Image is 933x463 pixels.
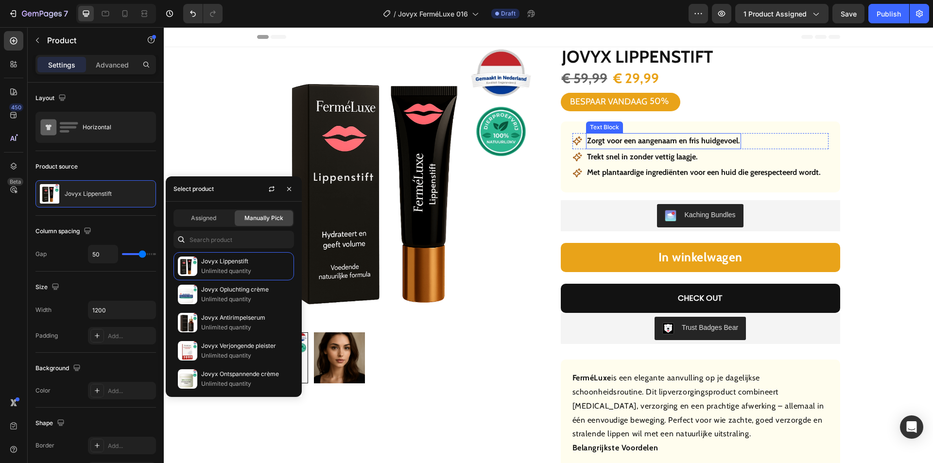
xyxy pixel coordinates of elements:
div: Select product [173,185,214,193]
p: Jovyx Opluchting crème [201,285,290,294]
button: 1 product assigned [735,4,829,23]
p: Unlimited quantity [201,294,290,304]
p: Jovyx Lippenstift [201,257,290,266]
p: Jovyx Antirimpelserum [201,313,290,323]
strong: Met plantaardige ingrediënten voor een huid die gerespecteerd wordt. [423,140,657,150]
img: collections [178,369,197,389]
img: collections [178,285,197,304]
div: Publish [877,9,901,19]
p: Unlimited quantity [201,379,290,389]
strong: FerméLuxe [409,346,448,355]
button: <strong>In winkelwagen</strong> [397,216,676,245]
p: Settings [48,60,75,70]
img: KachingBundles.png [501,183,513,194]
p: Trekt snel in zonder vettig laagje. [423,123,534,137]
div: Trust Badges Bear [518,295,574,306]
span: Save [841,10,857,18]
div: Width [35,306,52,314]
p: Advanced [96,60,129,70]
div: Product source [35,162,78,171]
div: Column spacing [35,225,93,238]
span: / [394,9,396,19]
button: CHECK OUT [397,257,676,286]
strong: Belangrijkste Voordelen [409,416,495,425]
button: Kaching Bundles [493,177,579,200]
strong: Zorgt voor een aangenaam en fris huidgevoel. [423,109,576,118]
input: Auto [88,245,118,263]
img: CLDR_q6erfwCEAE=.png [499,295,510,307]
span: Manually Pick [244,214,283,223]
img: collections [178,313,197,332]
div: BESPAAR VANDAAG [405,68,485,82]
input: Search in Settings & Advanced [173,231,294,248]
strong: In winkelwagen [495,221,579,240]
p: Unlimited quantity [201,323,290,332]
p: Unlimited quantity [201,266,290,276]
div: Padding [35,331,58,340]
div: CHECK OUT [514,264,559,278]
iframe: Design area [164,27,933,463]
div: Kaching Bundles [520,183,571,193]
div: Color [35,386,51,395]
div: € 29,99 [449,41,496,61]
p: Unlimited quantity [201,351,290,360]
img: collections [178,341,197,360]
div: Gap [35,250,47,258]
p: 7 [64,8,68,19]
div: 450 [9,103,23,111]
p: Product [47,34,130,46]
div: Border [35,441,54,450]
div: Add... [108,442,154,450]
div: Size [35,281,61,294]
div: Add... [108,332,154,341]
span: Draft [501,9,516,18]
span: 1 product assigned [743,9,807,19]
div: Open Intercom Messenger [900,415,923,439]
button: 7 [4,4,72,23]
p: is een elegante aanvulling op je dagelijkse schoonheidsroutine. Dit lipverzorgingsproduct combine... [409,346,660,411]
div: € 59,99 [397,41,445,61]
div: 50% [485,68,506,81]
span: Jovyx FerméLuxe 016 [398,9,468,19]
div: Layout [35,92,68,105]
button: Save [832,4,864,23]
input: Auto [88,301,155,319]
div: Beta [7,178,23,186]
div: Shape [35,417,67,430]
img: product feature img [40,184,59,204]
div: Horizontal [83,116,142,138]
div: Text Block [424,96,457,104]
img: collections [178,257,197,276]
p: Jovyx Lippenstift [65,190,112,197]
p: Jovyx Verjongende pleister [201,341,290,351]
button: Publish [868,4,909,23]
div: Background [35,362,83,375]
div: Add... [108,387,154,395]
div: Undo/Redo [183,4,223,23]
p: Jovyx Ontspannende crème [201,369,290,379]
button: Trust Badges Bear [491,290,582,313]
span: Assigned [191,214,216,223]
